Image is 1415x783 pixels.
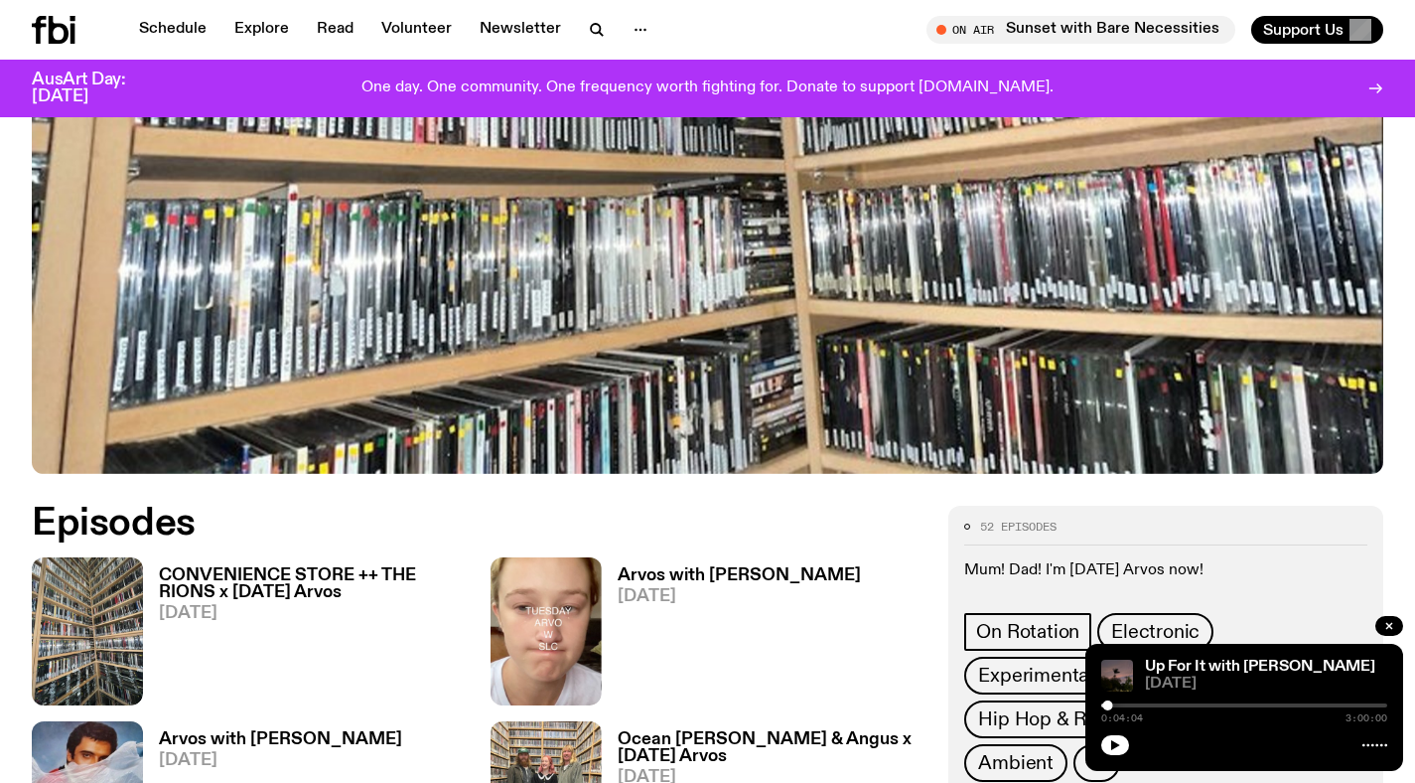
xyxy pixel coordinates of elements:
span: [DATE] [618,588,861,605]
span: Ambient [978,752,1054,774]
a: Volunteer [369,16,464,44]
span: On Rotation [976,621,1079,643]
img: A corner shot of the fbi music library [32,557,143,705]
button: Support Us [1251,16,1383,44]
a: Up For It with [PERSON_NAME] [1145,659,1375,675]
p: One day. One community. One frequency worth fighting for. Donate to support [DOMAIN_NAME]. [361,79,1054,97]
a: CONVENIENCE STORE ++ THE RIONS x [DATE] Arvos[DATE] [143,567,467,705]
h3: Arvos with [PERSON_NAME] [618,567,861,584]
a: Arvos with [PERSON_NAME][DATE] [602,567,861,705]
h3: AusArt Day: [DATE] [32,72,159,105]
button: On AirSunset with Bare Necessities [926,16,1235,44]
a: Explore [222,16,301,44]
a: Hip Hop & Rap [964,701,1121,738]
h3: CONVENIENCE STORE ++ THE RIONS x [DATE] Arvos [159,567,467,601]
a: Experimental [964,657,1107,695]
span: [DATE] [1145,677,1387,692]
a: Electronic [1097,613,1213,651]
span: 0:04:04 [1101,713,1143,723]
a: Ambient [964,744,1067,782]
span: 52 episodes [980,522,1057,533]
a: Newsletter [468,16,573,44]
a: On Rotation [964,613,1091,651]
p: Mum! Dad! I'm [DATE] Arvos now! [964,561,1367,580]
a: Read [305,16,365,44]
h3: Arvos with [PERSON_NAME] [159,731,402,748]
span: [DATE] [159,605,467,622]
a: Schedule [127,16,218,44]
h2: Episodes [32,506,924,542]
span: Experimental [978,665,1093,687]
span: Electronic [1111,621,1200,643]
span: Support Us [1263,21,1344,39]
span: 3:00:00 [1345,713,1387,723]
h3: Ocean [PERSON_NAME] & Angus x [DATE] Arvos [618,731,925,765]
span: Hip Hop & Rap [978,708,1107,730]
span: [DATE] [159,752,402,769]
button: +8 [1073,744,1120,782]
